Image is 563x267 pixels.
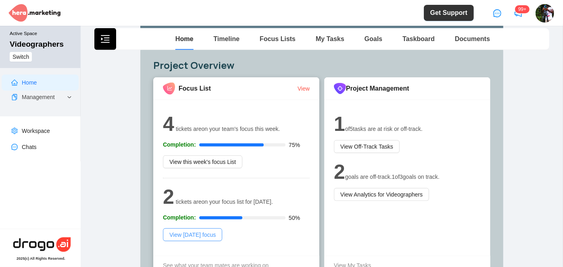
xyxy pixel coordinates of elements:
a: Home [175,35,193,42]
span: menu-unfold [100,34,110,44]
a: Goals [365,35,382,42]
div: Videographers [10,40,64,49]
span: View this week's focus List [169,157,236,166]
span: 50% [289,215,300,221]
div: Project Management [334,83,481,94]
img: icon1-1.png [334,83,346,94]
div: goals are off-track. 1 of 3 goals on track. [334,156,481,201]
div: Focus List [163,83,298,95]
img: u7um32wr2vtutypkhajv.jpg [536,4,554,23]
a: Workspace [22,128,50,134]
div: of 5 tasks are at risk or off-track. [334,108,481,156]
span: Get Support [430,8,467,18]
a: Documents [455,35,490,42]
span: 2 [163,186,174,208]
span: 4 [163,113,174,135]
span: 1 [334,113,345,135]
button: Switch [10,52,32,62]
div: tickets are on your team's focus this week. [163,108,310,168]
a: Timeline [213,35,240,42]
span: View Off-Track Tasks [340,142,393,151]
span: View [DATE] focus [169,230,216,239]
a: Chats [22,144,37,150]
img: Hera Marketing [8,4,60,22]
button: View [DATE] focus [163,228,222,241]
span: Switch [13,52,29,61]
button: View Off-Track Tasks [334,140,400,153]
div: tickets are on your focus list for [DATE]. [163,181,310,248]
span: message [493,9,501,17]
h4: Project Overview [153,60,490,71]
span: snippets [11,94,18,100]
span: 2 [334,161,345,183]
span: 75% [289,142,300,148]
sup: 271 [515,5,530,13]
div: 2025 (c) All Rights Reserved. [17,257,65,261]
span: View Analytics for Videographers [340,190,423,199]
a: Taskboard [402,35,435,42]
b: Completion: [163,213,196,222]
img: icon2-1.png [163,83,175,95]
img: hera-logo [12,236,72,253]
b: Completion: [163,140,196,149]
a: My Tasks [316,35,344,42]
a: Focus Lists [260,35,296,42]
a: View [298,85,310,92]
a: Home [22,79,37,86]
button: Get Support [424,5,474,21]
small: Active Space [10,31,74,40]
span: notification [514,9,522,17]
a: Management [22,94,55,100]
button: View Analytics for Videographers [334,188,429,201]
button: View this week's focus List [163,155,242,168]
